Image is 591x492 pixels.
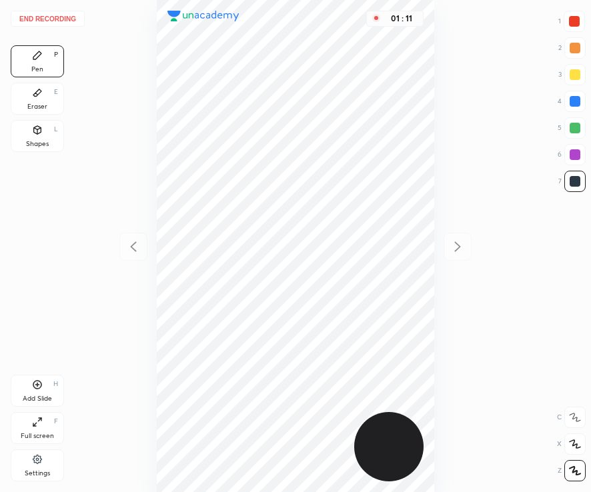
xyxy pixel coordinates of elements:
[54,126,58,133] div: L
[558,37,586,59] div: 2
[25,470,50,477] div: Settings
[167,11,239,21] img: logo.38c385cc.svg
[11,11,85,27] button: End recording
[54,418,58,425] div: F
[558,171,586,192] div: 7
[558,64,586,85] div: 3
[386,14,418,23] div: 01 : 11
[558,144,586,165] div: 6
[558,117,586,139] div: 5
[26,141,49,147] div: Shapes
[54,89,58,95] div: E
[558,460,586,481] div: Z
[54,51,58,58] div: P
[53,381,58,387] div: H
[558,91,586,112] div: 4
[557,433,586,455] div: X
[21,433,54,439] div: Full screen
[27,103,47,110] div: Eraser
[557,407,586,428] div: C
[23,395,52,402] div: Add Slide
[31,66,43,73] div: Pen
[558,11,585,32] div: 1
